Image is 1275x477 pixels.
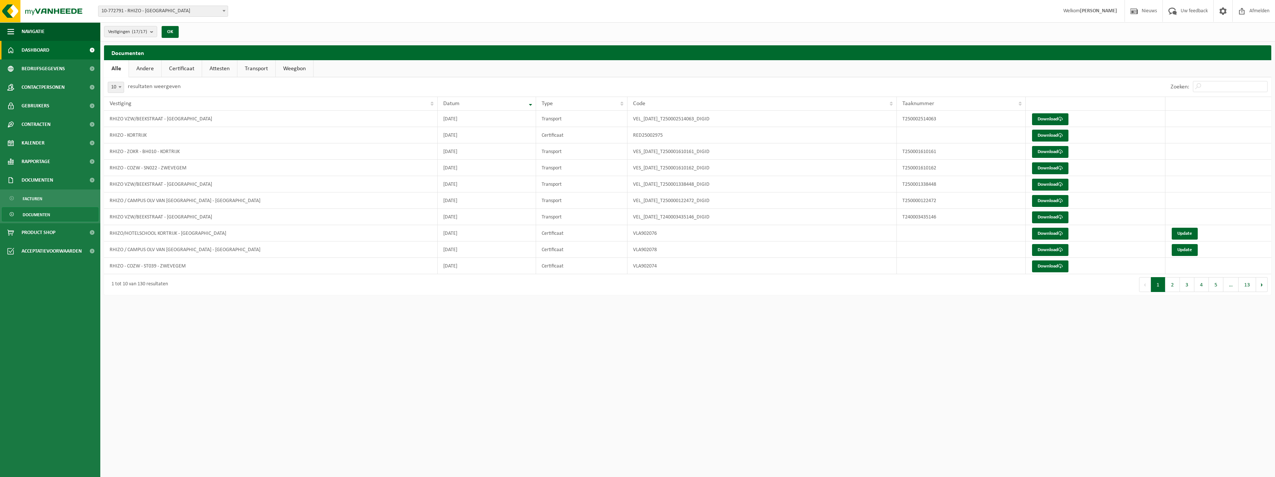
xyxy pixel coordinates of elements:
button: 3 [1180,277,1194,292]
label: resultaten weergeven [128,84,181,90]
td: Certificaat [536,258,627,274]
button: 5 [1209,277,1223,292]
a: Update [1172,244,1198,256]
td: RHIZO VZW/BEEKSTRAAT - [GEOGRAPHIC_DATA] [104,209,438,225]
a: Download [1032,195,1068,207]
a: Download [1032,130,1068,142]
td: RHIZO / CAMPUS OLV VAN [GEOGRAPHIC_DATA] - [GEOGRAPHIC_DATA] [104,192,438,209]
a: Transport [237,60,275,77]
td: T240003435146 [897,209,1026,225]
td: VEL_[DATE]_T240003435146_DIGID [627,209,896,225]
td: Transport [536,176,627,192]
td: Transport [536,192,627,209]
button: 4 [1194,277,1209,292]
a: Weegbon [276,60,313,77]
td: VES_[DATE]_T250001610162_DIGID [627,160,896,176]
td: VEL_[DATE]_T250001338448_DIGID [627,176,896,192]
a: Update [1172,228,1198,240]
span: 10-772791 - RHIZO - KORTRIJK [98,6,228,16]
a: Download [1032,179,1068,191]
span: Bedrijfsgegevens [22,59,65,78]
td: Certificaat [536,225,627,241]
td: RHIZO - COZW - ST039 - ZWEVEGEM [104,258,438,274]
td: VEL_[DATE]_T250002514063_DIGID [627,111,896,127]
label: Zoeken: [1171,84,1189,90]
span: Contracten [22,115,51,134]
button: Next [1256,277,1268,292]
span: Kalender [22,134,45,152]
td: VLA902078 [627,241,896,258]
td: T250001610162 [897,160,1026,176]
td: Transport [536,143,627,160]
td: [DATE] [438,111,536,127]
span: Type [542,101,553,107]
td: VLA902076 [627,225,896,241]
span: … [1223,277,1239,292]
button: 1 [1151,277,1165,292]
span: Dashboard [22,41,49,59]
span: Contactpersonen [22,78,65,97]
td: Transport [536,111,627,127]
a: Certificaat [162,60,202,77]
a: Facturen [2,191,98,205]
td: Certificaat [536,241,627,258]
td: RHIZO - KORTRIJK [104,127,438,143]
td: [DATE] [438,160,536,176]
td: RED25002975 [627,127,896,143]
button: 2 [1165,277,1180,292]
span: Rapportage [22,152,50,171]
span: Vestigingen [108,26,147,38]
td: RHIZO/HOTELSCHOOL KORTRIJK - [GEOGRAPHIC_DATA] [104,225,438,241]
a: Download [1032,244,1068,256]
a: Download [1032,211,1068,223]
td: T250000122472 [897,192,1026,209]
span: Vestiging [110,101,132,107]
td: VEL_[DATE]_T250000122472_DIGID [627,192,896,209]
td: T250001610161 [897,143,1026,160]
td: Certificaat [536,127,627,143]
td: Transport [536,160,627,176]
td: VLA902074 [627,258,896,274]
td: [DATE] [438,176,536,192]
count: (17/17) [132,29,147,34]
span: Gebruikers [22,97,49,115]
a: Download [1032,228,1068,240]
td: RHIZO - COZW - SN022 - ZWEVEGEM [104,160,438,176]
strong: [PERSON_NAME] [1080,8,1117,14]
td: Transport [536,209,627,225]
a: Download [1032,162,1068,174]
td: RHIZO VZW/BEEKSTRAAT - [GEOGRAPHIC_DATA] [104,176,438,192]
td: VES_[DATE]_T250001610161_DIGID [627,143,896,160]
span: 10-772791 - RHIZO - KORTRIJK [98,6,228,17]
a: Documenten [2,207,98,221]
a: Download [1032,146,1068,158]
span: Facturen [23,192,42,206]
button: OK [162,26,179,38]
td: [DATE] [438,258,536,274]
td: [DATE] [438,143,536,160]
span: Documenten [22,171,53,189]
span: Acceptatievoorwaarden [22,242,82,260]
td: [DATE] [438,209,536,225]
span: Code [633,101,645,107]
td: [DATE] [438,241,536,258]
a: Download [1032,113,1068,125]
td: [DATE] [438,225,536,241]
td: [DATE] [438,127,536,143]
span: Product Shop [22,223,55,242]
a: Andere [129,60,161,77]
td: RHIZO VZW/BEEKSTRAAT - [GEOGRAPHIC_DATA] [104,111,438,127]
span: Navigatie [22,22,45,41]
span: Taaknummer [902,101,934,107]
td: T250001338448 [897,176,1026,192]
td: T250002514063 [897,111,1026,127]
h2: Documenten [104,45,1271,60]
td: RHIZO / CAMPUS OLV VAN [GEOGRAPHIC_DATA] - [GEOGRAPHIC_DATA] [104,241,438,258]
a: Alle [104,60,129,77]
div: 1 tot 10 van 130 resultaten [108,278,168,291]
span: 10 [108,82,124,93]
span: Datum [443,101,460,107]
span: Documenten [23,208,50,222]
a: Attesten [202,60,237,77]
